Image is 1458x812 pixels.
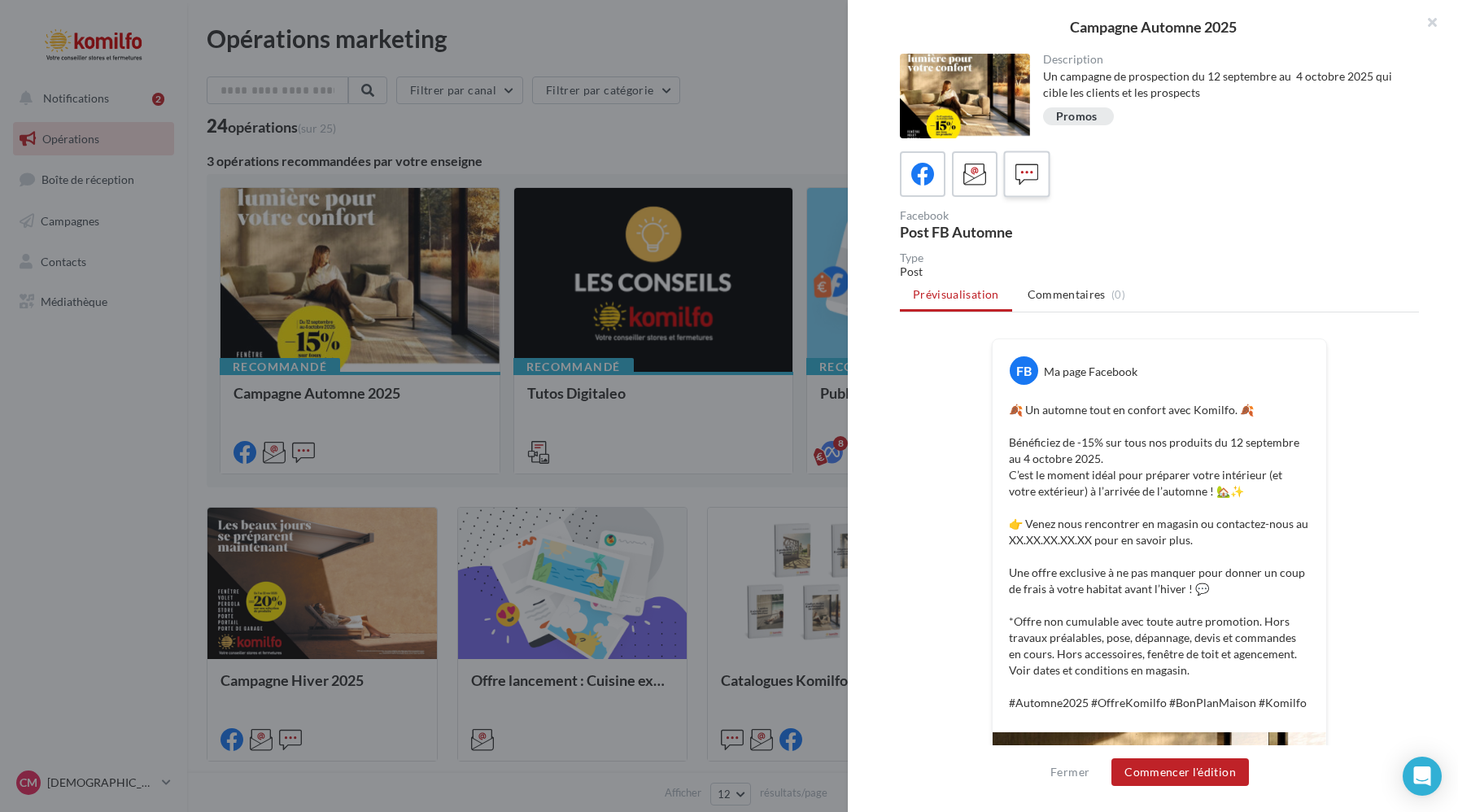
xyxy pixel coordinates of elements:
[1043,68,1407,101] div: Un campagne de prospection du 12 septembre au 4 octobre 2025 qui cible les clients et les prospects
[1010,356,1038,385] div: FB
[900,210,1153,221] div: Facebook
[1111,288,1125,301] span: (0)
[874,20,1432,34] div: Campagne Automne 2025
[1044,762,1096,782] button: Fermer
[900,264,1419,280] div: Post
[1056,111,1098,123] div: Promos
[1043,54,1407,65] div: Description
[900,252,1419,264] div: Type
[1028,286,1106,303] span: Commentaires
[1403,757,1442,796] div: Open Intercom Messenger
[1044,364,1137,380] div: Ma page Facebook
[900,225,1153,239] div: Post FB Automne
[1111,758,1249,786] button: Commencer l'édition
[1009,402,1310,711] p: 🍂 Un automne tout en confort avec Komilfo. 🍂 Bénéficiez de -15% sur tous nos produits du 12 septe...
